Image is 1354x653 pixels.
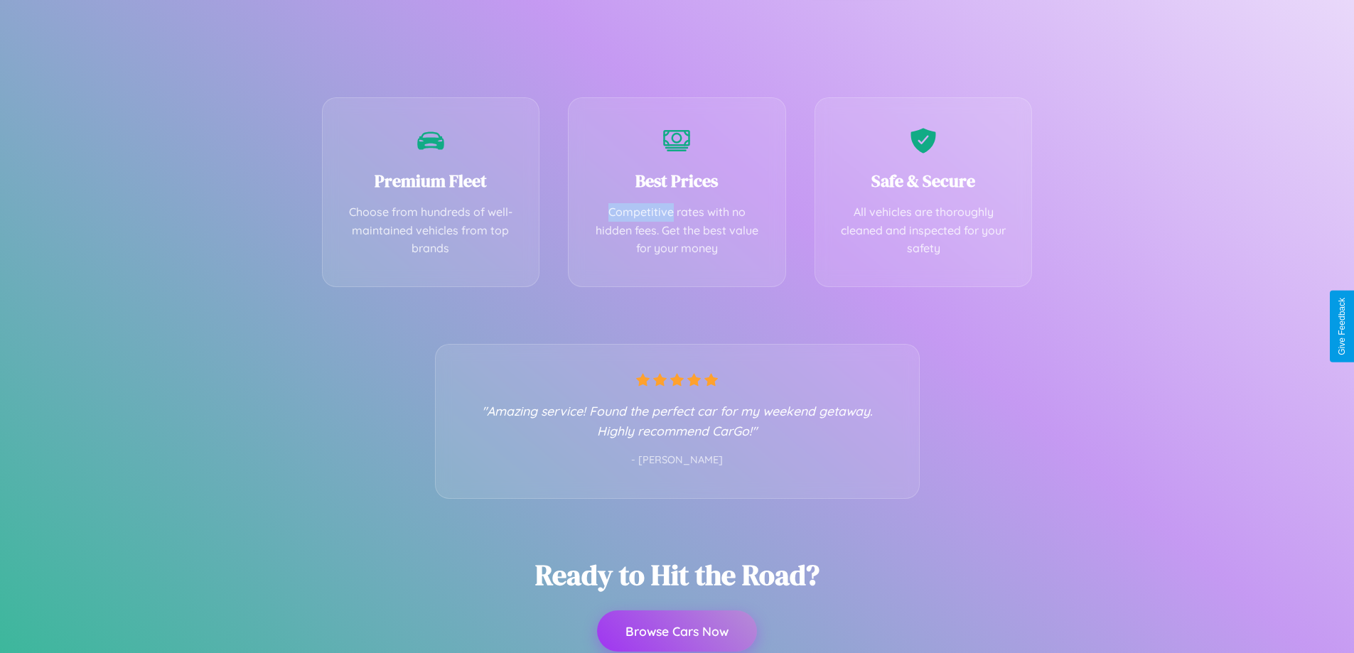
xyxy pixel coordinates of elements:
p: All vehicles are thoroughly cleaned and inspected for your safety [837,203,1011,258]
h3: Premium Fleet [344,169,518,193]
p: "Amazing service! Found the perfect car for my weekend getaway. Highly recommend CarGo!" [464,401,891,441]
h3: Best Prices [590,169,764,193]
h2: Ready to Hit the Road? [535,556,820,594]
p: - [PERSON_NAME] [464,451,891,470]
p: Competitive rates with no hidden fees. Get the best value for your money [590,203,764,258]
p: Choose from hundreds of well-maintained vehicles from top brands [344,203,518,258]
div: Give Feedback [1337,298,1347,355]
button: Browse Cars Now [597,610,757,652]
h3: Safe & Secure [837,169,1011,193]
